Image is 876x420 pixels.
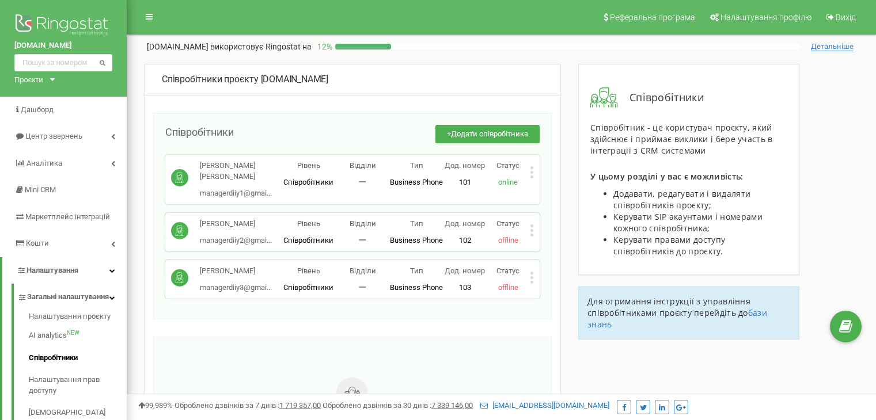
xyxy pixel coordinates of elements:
span: Налаштування профілю [720,13,811,22]
span: Дод. номер [445,219,485,228]
a: [EMAIL_ADDRESS][DOMAIN_NAME] [480,401,609,410]
span: Тип [410,266,423,275]
span: Співробітники [283,178,333,186]
p: [PERSON_NAME] [PERSON_NAME] [200,161,282,182]
span: Маркетплейс інтеграцій [25,212,110,221]
div: Проєкти [14,74,43,85]
span: Статус [496,219,519,228]
span: Вихід [836,13,856,22]
span: Business Phone [390,236,443,245]
span: Детальніше [811,42,854,51]
span: Дашборд [21,105,54,114]
span: У цьому розділі у вас є можливість: [590,171,744,182]
p: [PERSON_NAME] [200,266,272,277]
p: 12 % [312,41,335,52]
span: Співробітники [165,126,234,138]
div: [DOMAIN_NAME] [162,73,543,86]
p: [PERSON_NAME] [200,219,272,230]
span: Налаштування [26,266,78,274]
span: Додавати, редагувати і видаляти співробітників проєкту; [613,188,750,211]
img: Ringostat logo [14,12,112,40]
span: використовує Ringostat на [210,42,312,51]
span: Співробітники [283,236,333,245]
a: Загальні налаштування [17,284,127,307]
span: Для отримання інструкції з управління співробітниками проєкту перейдіть до [587,296,750,318]
span: 一 [359,178,366,186]
a: Налаштування прав доступу [29,369,127,402]
span: Тип [410,219,423,228]
span: Mini CRM [25,185,56,194]
span: Співробітники проєкту [162,74,259,85]
span: Оброблено дзвінків за 7 днів : [175,401,321,410]
span: Тип [410,161,423,170]
span: managerdiiy1@gmai... [200,189,272,197]
span: Співробітники [618,90,704,105]
span: online [498,178,518,186]
u: 7 339 146,00 [431,401,473,410]
span: managerdiiy2@gmai... [200,236,272,245]
span: Загальні налаштування [27,292,109,303]
span: Дод. номер [445,266,485,275]
p: [DOMAIN_NAME] [147,41,312,52]
span: Дод. номер [445,161,485,170]
span: Відділи [350,161,376,170]
button: +Додати співробітника [435,125,540,144]
a: Налаштування проєкту [29,311,127,325]
span: Рівень [297,161,320,170]
span: Статус [496,266,519,275]
a: Співробітники [29,347,127,369]
a: [DOMAIN_NAME] [14,40,112,51]
span: Відділи [350,266,376,275]
p: 103 [443,282,487,293]
span: managerdiiy3@gmai... [200,283,272,292]
span: Аналiтика [26,159,62,167]
a: AI analyticsNEW [29,324,127,347]
span: Додати співробітника [451,129,528,138]
input: Пошук за номером [14,54,112,71]
p: 101 [443,177,487,188]
span: Центр звернень [25,132,82,140]
span: Керувати SIP акаунтами і номерами кожного співробітника; [613,211,763,234]
span: 一 [359,236,366,245]
u: 1 719 357,00 [279,401,321,410]
span: offline [498,283,518,292]
span: Реферальна програма [610,13,695,22]
span: Співробітник - це користувач проєкту, який здійснює і приймає виклики і бере участь в інтеграції ... [590,122,773,156]
span: 一 [359,283,366,292]
span: Статус [496,161,519,170]
span: Рівень [297,266,320,275]
span: 99,989% [138,401,173,410]
a: Налаштування [2,257,127,284]
span: Рівень [297,219,320,228]
span: Відділи [350,219,376,228]
span: Керувати правами доступу співробітників до проєкту. [613,234,725,257]
span: Business Phone [390,178,443,186]
p: 102 [443,235,487,246]
span: offline [498,236,518,245]
span: Оброблено дзвінків за 30 днів : [323,401,473,410]
span: Співробітники [283,283,333,292]
a: бази знань [587,307,767,330]
span: Business Phone [390,283,443,292]
span: Кошти [26,239,49,247]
